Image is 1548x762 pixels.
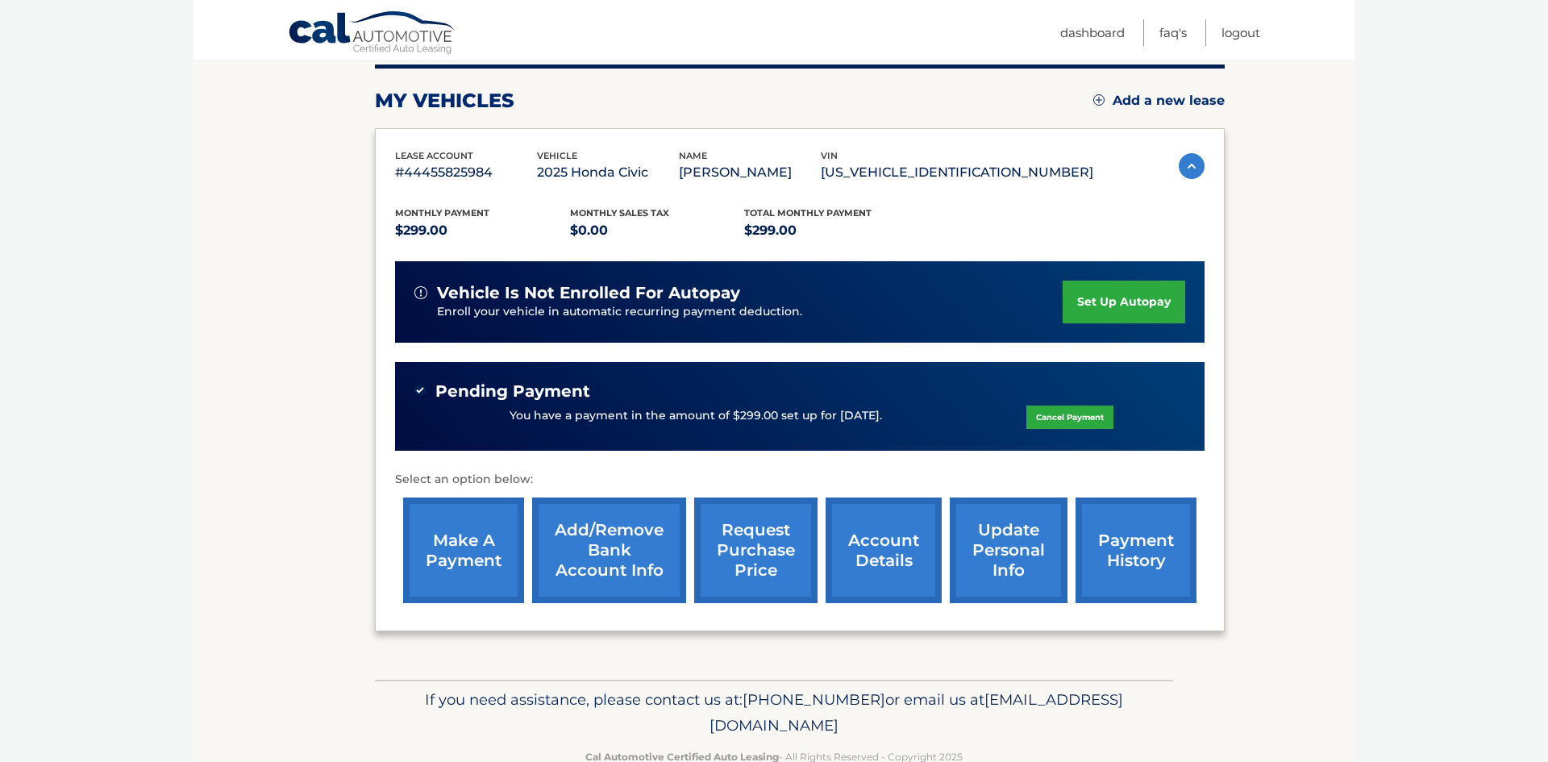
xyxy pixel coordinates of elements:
[395,219,570,242] p: $299.00
[1093,93,1225,109] a: Add a new lease
[821,161,1093,184] p: [US_VEHICLE_IDENTIFICATION_NUMBER]
[709,690,1123,735] span: [EMAIL_ADDRESS][DOMAIN_NAME]
[1060,19,1125,46] a: Dashboard
[437,283,740,303] span: vehicle is not enrolled for autopay
[694,498,818,603] a: request purchase price
[744,207,872,219] span: Total Monthly Payment
[950,498,1067,603] a: update personal info
[1093,94,1105,106] img: add.svg
[395,161,537,184] p: #44455825984
[570,219,745,242] p: $0.00
[1076,498,1196,603] a: payment history
[743,690,885,709] span: [PHONE_NUMBER]
[537,150,577,161] span: vehicle
[1063,281,1185,323] a: set up autopay
[435,381,590,402] span: Pending Payment
[744,219,919,242] p: $299.00
[1221,19,1260,46] a: Logout
[395,150,473,161] span: lease account
[510,407,882,425] p: You have a payment in the amount of $299.00 set up for [DATE].
[532,498,686,603] a: Add/Remove bank account info
[403,498,524,603] a: make a payment
[395,470,1205,489] p: Select an option below:
[679,150,707,161] span: name
[537,161,679,184] p: 2025 Honda Civic
[1159,19,1187,46] a: FAQ's
[826,498,942,603] a: account details
[570,207,669,219] span: Monthly sales Tax
[395,207,489,219] span: Monthly Payment
[1179,153,1205,179] img: accordion-active.svg
[385,687,1163,739] p: If you need assistance, please contact us at: or email us at
[288,10,457,57] a: Cal Automotive
[821,150,838,161] span: vin
[1026,406,1113,429] a: Cancel Payment
[437,303,1063,321] p: Enroll your vehicle in automatic recurring payment deduction.
[414,385,426,396] img: check-green.svg
[414,286,427,299] img: alert-white.svg
[679,161,821,184] p: [PERSON_NAME]
[375,89,514,113] h2: my vehicles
